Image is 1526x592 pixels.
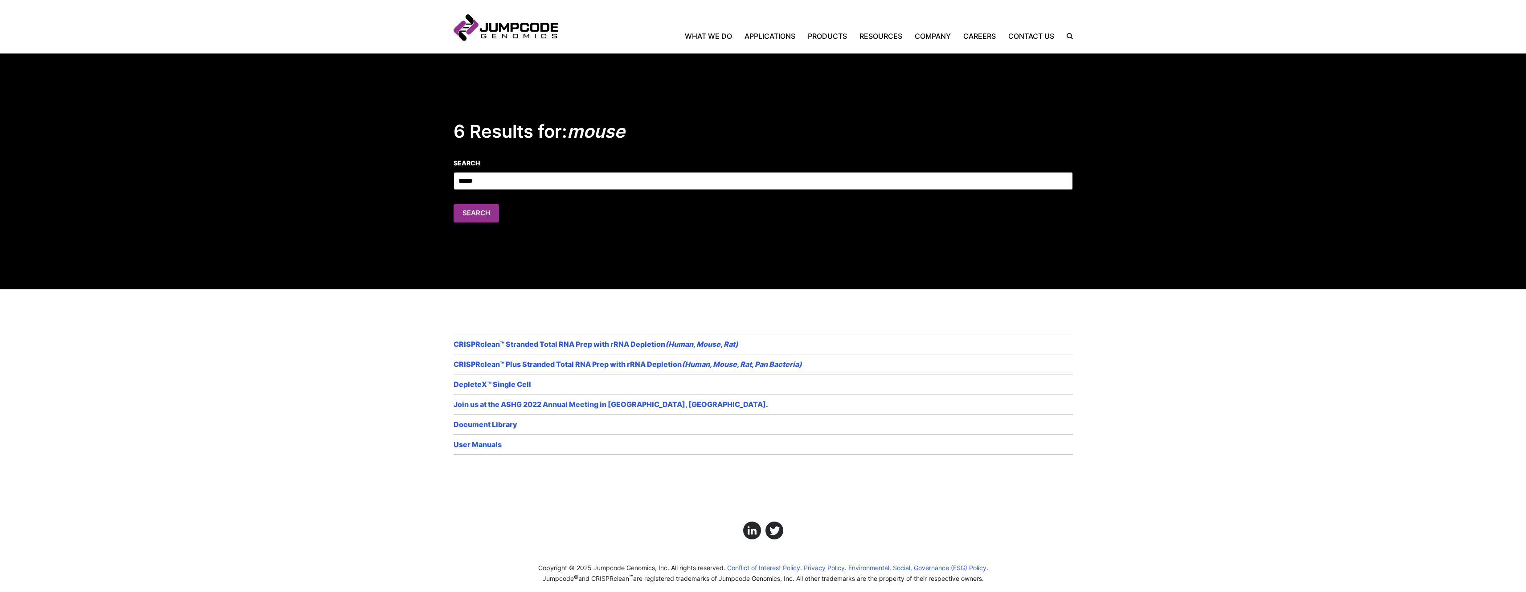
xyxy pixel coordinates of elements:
[1060,33,1073,39] label: Search the site.
[558,31,1060,41] nav: Primary Navigation
[454,204,499,222] button: Search
[454,572,1073,583] p: Jumpcode and CRISPRclean are registered trademarks of Jumpcode Genomics, Inc. All other trademark...
[957,31,1002,41] a: Careers
[1002,31,1060,41] a: Contact Us
[454,439,504,450] a: User Manuals
[574,574,578,581] sup: ®
[727,564,802,571] a: Conflict of Interest Policy
[454,399,770,410] a: Join us at the ASHG 2022 Annual Meeting in [GEOGRAPHIC_DATA], [GEOGRAPHIC_DATA].
[454,120,1073,143] h2: 6 Results for:
[804,564,847,571] a: Privacy Policy
[538,564,725,571] span: Copyright © 2025 Jumpcode Genomics, Inc. All rights reserved.
[738,31,802,41] a: Applications
[908,31,957,41] a: Company
[567,120,625,142] em: mouse
[743,522,761,539] a: Click here to view us on LinkedIn
[765,522,783,539] a: Click here to view us on Twitter
[629,574,633,581] sup: ™
[454,419,520,430] a: Document Library
[848,564,988,571] a: Environmental, Social, Governance (ESG) Policy
[454,359,804,370] a: CRISPRclean™ Plus Stranded Total RNA Prep with rRNA Depletion(Human, Mouse, Rat, Pan Bacteria)
[454,379,533,390] a: DepleteX™ Single Cell
[454,339,740,349] a: CRISPRclean™ Stranded Total RNA Prep with rRNA Depletion(Human, Mouse, Rat)
[685,31,738,41] a: What We Do
[802,31,853,41] a: Products
[853,31,908,41] a: Resources
[454,158,1073,168] label: Search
